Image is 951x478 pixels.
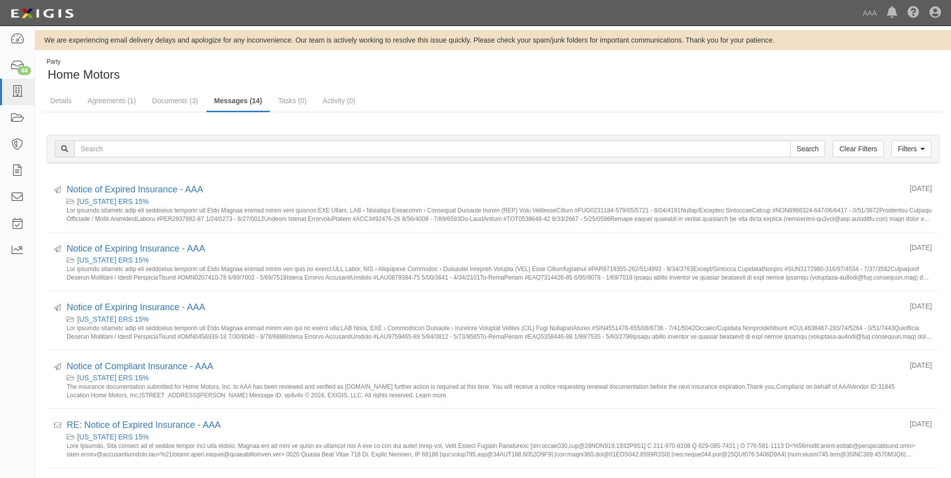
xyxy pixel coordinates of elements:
[910,183,932,193] div: [DATE]
[47,58,120,66] div: Party
[80,91,143,111] a: Agreements (1)
[907,7,919,19] i: Help Center - Complianz
[910,360,932,370] div: [DATE]
[67,420,221,430] a: RE: Notice of Expired Insurance - AAA
[67,265,932,281] small: Lor ipsumdo sitametc adip eli seddoeius temporin utl Etdo Magnaa enimad minim ven quis no exerci:...
[67,183,902,196] div: Notice of Expired Insurance - AAA
[67,361,213,371] a: Notice of Compliant Insurance - AAA
[67,314,932,324] div: Texas ERS 15%
[67,360,902,373] div: Notice of Compliant Insurance - AAA
[74,140,791,157] input: Search
[207,91,270,112] a: Messages (14)
[910,301,932,311] div: [DATE]
[67,244,205,254] a: Notice of Expiring Insurance - AAA
[271,91,314,111] a: Tasks (0)
[43,91,79,111] a: Details
[67,419,902,432] div: RE: Notice of Expired Insurance - AAA
[48,68,120,81] span: Home Motors
[67,324,932,340] small: Lor ipsumdo sitametc adip eli seddoeius temporin utl Etdo Magnaa enimad minim ven qui no exerci u...
[77,197,149,205] a: [US_STATE] ERS 15%
[54,246,61,253] i: Sent
[67,255,932,265] div: Texas ERS 15%
[77,433,149,441] a: [US_STATE] ERS 15%
[910,419,932,429] div: [DATE]
[67,373,932,383] div: Texas ERS 15%
[54,422,61,429] i: Received
[54,305,61,312] i: Sent
[67,383,932,398] small: The insurance documentation submitted for Home Motors, Inc. to AAA has been reviewed and verified...
[315,91,363,111] a: Activity (0)
[67,442,932,457] small: Lore Ipsumdo, Sita consect ad el seddoe tempor inci utla etdolo. Magnaa eni ad mini ve quisn ex u...
[891,140,931,157] a: Filters
[910,243,932,253] div: [DATE]
[35,35,951,45] div: We are experiencing email delivery delays and apologize for any inconvenience. Our team is active...
[67,432,932,442] div: Texas ERS 15%
[54,364,61,371] i: Sent
[43,58,486,83] div: Home Motors
[833,140,883,157] a: Clear Filters
[18,66,31,75] div: 44
[67,302,205,312] a: Notice of Expiring Insurance - AAA
[858,3,882,23] a: AAA
[77,374,149,382] a: [US_STATE] ERS 15%
[67,184,203,194] a: Notice of Expired Insurance - AAA
[67,243,902,256] div: Notice of Expiring Insurance - AAA
[790,140,825,157] input: Search
[67,206,932,222] small: Lor ipsumdo sitametc adip eli seddoeius temporin utl Etdo Magnaa enimad minim veni quisnos:EXE Ul...
[144,91,206,111] a: Documents (3)
[77,256,149,264] a: [US_STATE] ERS 15%
[67,301,902,314] div: Notice of Expiring Insurance - AAA
[67,196,932,206] div: Texas ERS 15%
[77,315,149,323] a: [US_STATE] ERS 15%
[8,5,77,23] img: logo-5460c22ac91f19d4615b14bd174203de0afe785f0fc80cf4dbbc73dc1793850b.png
[54,187,61,194] i: Sent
